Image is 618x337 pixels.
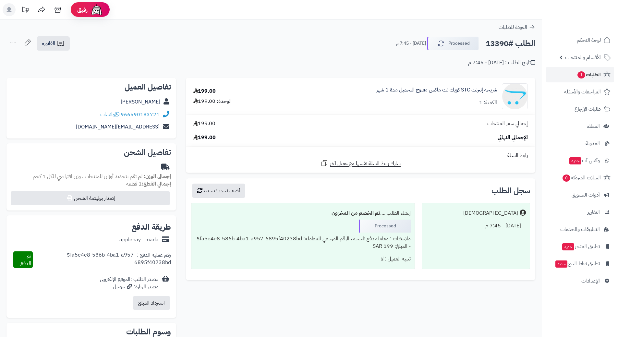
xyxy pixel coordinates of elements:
span: جديد [562,243,574,250]
span: العودة للطلبات [499,23,527,31]
div: الوحدة: 199.00 [193,98,232,105]
span: الأقسام والمنتجات [565,53,601,62]
small: [DATE] - 7:45 م [396,40,426,47]
a: 966590183721 [121,111,160,118]
a: تحديثات المنصة [17,3,33,18]
a: طلبات الإرجاع [546,101,614,117]
span: طلبات الإرجاع [575,104,601,114]
div: ملاحظات : معاملة دفع ناجحة ، الرقم المرجعي للمعاملة: 5fa5e4e8-586b-4ba1-a957-6895f40238bd - المبل... [195,233,410,253]
a: شريحة إنترنت STC كويك نت ماكس مفتوح التحميل مدة 1 شهر [376,86,497,94]
span: شارك رابط السلة نفسها مع عميل آخر [330,160,401,167]
div: مصدر الطلب :الموقع الإلكتروني [100,276,159,291]
span: 199.00 [193,134,216,141]
span: 199.00 [193,120,215,127]
h2: تفاصيل الشحن [12,149,171,156]
a: شارك رابط السلة نفسها مع عميل آخر [321,159,401,167]
a: [PERSON_NAME] [121,98,160,106]
div: [DATE] - 7:45 م [426,220,526,232]
div: الكمية: 1 [479,99,497,106]
span: تطبيق المتجر [562,242,600,251]
div: إنشاء الطلب .... [195,207,410,220]
a: السلات المتروكة0 [546,170,614,186]
button: استرداد المبلغ [133,296,170,310]
img: no_image-90x90.png [502,83,527,109]
span: جديد [569,157,581,164]
span: المراجعات والأسئلة [564,87,601,96]
button: Processed [427,37,479,50]
span: 0 [563,175,570,182]
div: مصدر الزيارة: جوجل [100,283,159,291]
a: المراجعات والأسئلة [546,84,614,100]
div: 199.00 [193,88,216,95]
a: [EMAIL_ADDRESS][DOMAIN_NAME] [76,123,160,131]
a: لوحة التحكم [546,32,614,48]
h2: وسوم الطلبات [12,328,171,336]
strong: إجمالي الوزن: [144,173,171,180]
a: تطبيق المتجرجديد [546,239,614,254]
a: أدوات التسويق [546,187,614,203]
a: الفاتورة [37,36,70,51]
span: العملاء [587,122,600,131]
span: وآتس آب [569,156,600,165]
div: تنبيه العميل : لا [195,253,410,265]
span: المدونة [586,139,600,148]
h2: الطلب #13390 [486,37,535,50]
a: تطبيق نقاط البيعجديد [546,256,614,271]
span: 1 [577,71,585,78]
a: التقارير [546,204,614,220]
span: إجمالي سعر المنتجات [487,120,528,127]
a: الطلبات1 [546,67,614,82]
a: العودة للطلبات [499,23,535,31]
div: رابط السلة [188,152,533,159]
span: الطلبات [577,70,601,79]
h2: تفاصيل العميل [12,83,171,91]
span: تم الدفع [20,252,31,267]
div: [DEMOGRAPHIC_DATA] [463,210,518,217]
b: تم الخصم من المخزون [332,209,380,217]
span: لوحة التحكم [577,36,601,45]
div: تاريخ الطلب : [DATE] - 7:45 م [468,59,535,66]
strong: إجمالي القطع: [142,180,171,188]
button: أضف تحديث جديد [192,184,245,198]
span: جديد [555,260,567,268]
h3: سجل الطلب [491,187,530,195]
a: وآتس آبجديد [546,153,614,168]
div: Processed [359,220,411,233]
button: إصدار بوليصة الشحن [11,191,170,205]
small: 1 قطعة [126,180,171,188]
div: applepay - mada [119,236,159,244]
span: لم تقم بتحديد أوزان للمنتجات ، وزن افتراضي للكل 1 كجم [33,173,142,180]
a: المدونة [546,136,614,151]
span: الفاتورة [42,40,55,47]
span: الإجمالي النهائي [498,134,528,141]
span: التقارير [588,208,600,217]
h2: طريقة الدفع [132,223,171,231]
span: رفيق [77,6,88,14]
img: logo-2.png [574,18,612,32]
div: رقم عملية الدفع : 5fa5e4e8-586b-4ba1-a957-6895f40238bd [33,251,171,268]
span: أدوات التسويق [572,190,600,199]
span: الإعدادات [581,276,600,285]
img: ai-face.png [90,3,103,16]
span: التطبيقات والخدمات [560,225,600,234]
a: التطبيقات والخدمات [546,222,614,237]
a: العملاء [546,118,614,134]
span: تطبيق نقاط البيع [555,259,600,268]
a: واتساب [100,111,119,118]
span: السلات المتروكة [562,173,601,182]
a: الإعدادات [546,273,614,289]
